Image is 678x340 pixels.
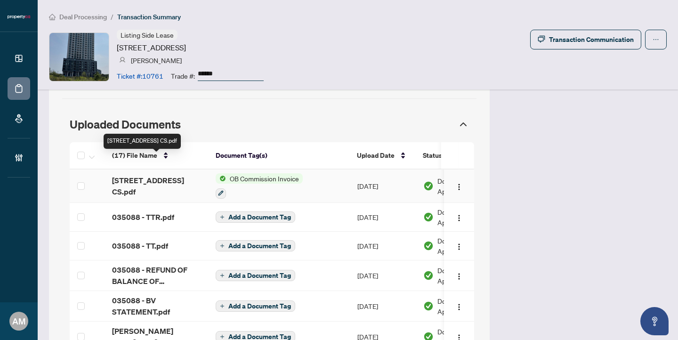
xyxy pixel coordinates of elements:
button: Add a Document Tag [216,270,295,281]
img: Document Status [423,241,434,251]
span: Document Approved [437,235,488,256]
div: Uploaded Documents [62,112,476,137]
img: IMG-W12372314_1.jpg [49,33,109,81]
button: Logo [452,238,467,253]
span: 035088 - REFUND OF BALANCE OF DEPOSIT.pdf [112,264,201,287]
img: Document Status [423,270,434,281]
button: Status IconOB Commission Invoice [216,173,303,199]
img: Logo [455,273,463,280]
button: Logo [452,210,467,225]
span: Add a Document Tag [228,272,291,279]
img: Document Status [423,212,434,222]
span: (17) File Name [112,150,157,161]
button: Add a Document Tag [216,240,295,252]
td: [DATE] [350,170,416,203]
button: Add a Document Tag [216,300,295,312]
button: Open asap [640,307,669,335]
span: 035088 - TT.pdf [112,240,168,251]
span: plus [220,334,225,339]
img: Logo [455,214,463,222]
button: Add a Document Tag [216,240,295,251]
img: Logo [455,303,463,311]
span: Uploaded Documents [70,117,181,131]
span: Transaction Summary [117,13,181,21]
th: Document Tag(s) [208,142,349,170]
span: ellipsis [653,36,659,43]
span: [STREET_ADDRESS] CS.pdf [112,175,201,197]
article: Ticket #: 10761 [117,71,163,81]
span: Document Approved [437,176,488,196]
button: Transaction Communication [530,30,641,49]
td: [DATE] [350,291,416,322]
img: Status Icon [216,173,226,184]
li: / [111,11,113,22]
span: plus [220,243,225,248]
span: Add a Document Tag [228,214,291,220]
span: Document Approved [437,207,488,227]
article: Trade #: [171,71,195,81]
button: Logo [452,178,467,194]
span: plus [220,304,225,308]
span: Add a Document Tag [228,243,291,249]
span: plus [220,273,225,278]
span: Add a Document Tag [228,333,291,340]
img: Logo [455,243,463,251]
article: [PERSON_NAME] [131,55,182,65]
td: [DATE] [350,232,416,260]
span: Upload Date [357,150,395,161]
th: (17) File Name [105,142,208,170]
span: Document Approved [437,296,488,316]
span: OB Commission Invoice [226,173,303,184]
th: Status [415,142,495,170]
span: Deal Processing [59,13,107,21]
span: AM [12,315,25,328]
div: Transaction Communication [549,32,634,47]
img: Document Status [423,301,434,311]
img: Logo [455,183,463,191]
div: [STREET_ADDRESS] CS.pdf [104,134,181,149]
td: [DATE] [350,203,416,232]
span: 035088 - BV STATEMENT.pdf [112,295,201,317]
button: Logo [452,299,467,314]
article: [STREET_ADDRESS] [117,42,186,53]
span: Add a Document Tag [228,303,291,309]
span: plus [220,215,225,219]
span: Listing Side Lease [121,31,174,39]
span: home [49,14,56,20]
span: 035088 - TTR.pdf [112,211,174,223]
th: Upload Date [349,142,415,170]
button: Logo [452,268,467,283]
button: Add a Document Tag [216,211,295,223]
span: Status [423,150,442,161]
span: Document Approved [437,265,488,286]
td: [DATE] [350,260,416,291]
button: Add a Document Tag [216,269,295,282]
img: logo [8,14,30,20]
img: svg%3e [119,57,126,64]
img: Document Status [423,181,434,191]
